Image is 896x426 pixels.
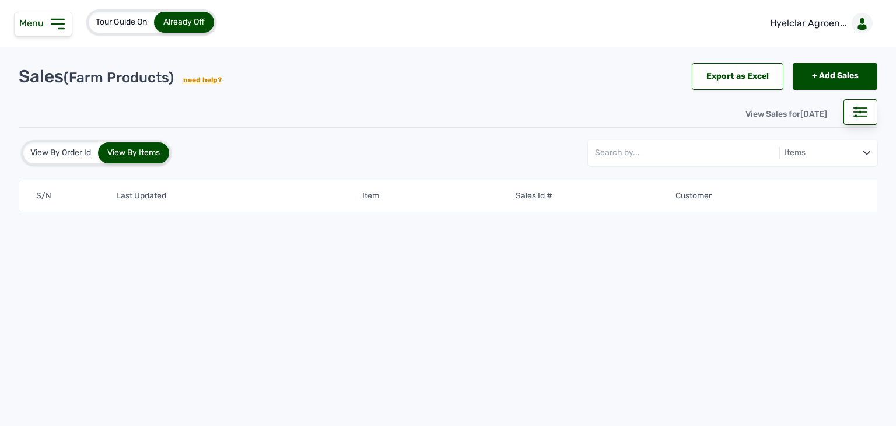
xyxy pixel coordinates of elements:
[183,76,222,84] a: need help?
[19,66,222,87] div: Sales
[96,17,147,27] span: Tour Guide On
[163,17,205,27] span: Already Off
[36,190,116,202] th: S/N
[770,16,847,30] p: Hyelclar Agroen...
[23,142,98,163] div: View By Order Id
[355,190,515,202] th: Item
[64,69,174,86] span: (Farm Products)
[782,147,808,159] div: Items
[761,7,877,40] a: Hyelclar Agroen...
[736,102,836,127] div: View Sales for [DATE]
[515,190,675,202] th: Sales Id #
[793,63,877,90] a: + Add Sales
[98,142,169,163] div: View By Items
[692,63,783,90] div: Export as Excel
[116,190,355,202] th: Last Updated
[595,140,779,166] input: Search by...
[19,18,48,29] span: Menu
